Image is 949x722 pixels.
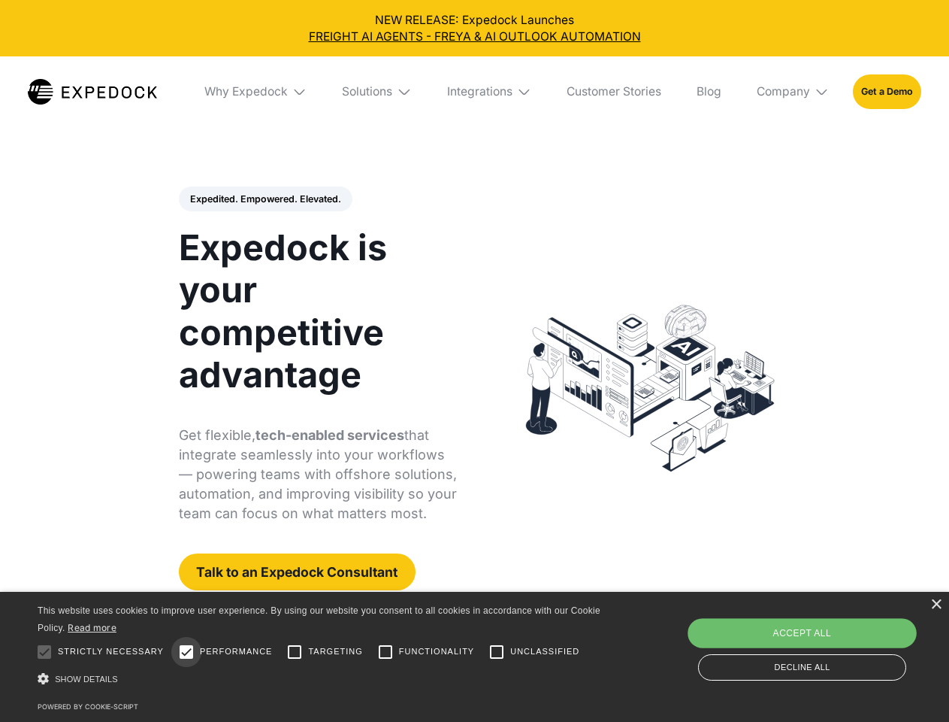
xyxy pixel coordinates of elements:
[757,84,810,99] div: Company
[308,645,362,658] span: Targeting
[38,702,138,711] a: Powered by cookie-script
[38,605,600,633] span: This website uses cookies to improve user experience. By using our website you consent to all coo...
[435,56,543,127] div: Integrations
[55,675,118,684] span: Show details
[179,226,458,396] h1: Expedock is your competitive advantage
[12,12,938,45] div: NEW RELEASE: Expedock Launches
[688,618,916,648] div: Accept all
[255,427,404,443] strong: tech-enabled services
[68,622,116,633] a: Read more
[200,645,273,658] span: Performance
[179,554,416,590] a: Talk to an Expedock Consultant
[853,74,921,108] a: Get a Demo
[685,56,733,127] a: Blog
[745,56,841,127] div: Company
[204,84,288,99] div: Why Expedock
[447,84,512,99] div: Integrations
[342,84,392,99] div: Solutions
[555,56,672,127] a: Customer Stories
[12,29,938,45] a: FREIGHT AI AGENTS - FREYA & AI OUTLOOK AUTOMATION
[58,645,164,658] span: Strictly necessary
[399,645,474,658] span: Functionality
[38,669,606,690] div: Show details
[331,56,424,127] div: Solutions
[510,645,579,658] span: Unclassified
[699,560,949,722] iframe: Chat Widget
[179,426,458,523] p: Get flexible, that integrate seamlessly into your workflows — powering teams with offshore soluti...
[192,56,319,127] div: Why Expedock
